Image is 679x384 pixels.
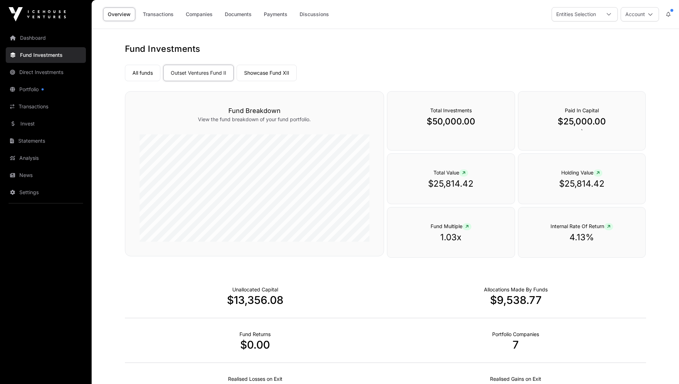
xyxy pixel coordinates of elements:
p: Cash not yet allocated [232,286,278,293]
p: $50,000.00 [402,116,500,127]
a: Companies [181,8,217,21]
a: Overview [103,8,135,21]
p: 7 [385,338,646,351]
img: Icehouse Ventures Logo [9,7,66,21]
a: Dashboard [6,30,86,46]
a: Analysis [6,150,86,166]
p: Net Realised on Negative Exits [228,375,282,383]
a: Documents [220,8,256,21]
a: Showcase Fund XII [237,65,297,81]
p: $13,356.08 [125,294,385,306]
p: Capital Deployed Into Companies [484,286,548,293]
a: Statements [6,133,86,149]
p: $0.00 [125,338,385,351]
span: Holding Value [561,169,602,176]
p: $9,538.77 [385,294,646,306]
a: Transactions [6,99,86,114]
a: Outset Ventures Fund II [163,65,234,81]
p: View the fund breakdown of your fund portfolio. [140,116,369,123]
iframe: Chat Widget [643,350,679,384]
p: $25,814.42 [533,178,631,189]
h3: Fund Breakdown [140,106,369,116]
span: Fund Multiple [431,223,471,229]
p: $25,814.42 [402,178,500,189]
span: Total Value [433,169,468,176]
a: Fund Investments [6,47,86,63]
button: Account [621,7,659,21]
div: ` [518,91,646,151]
p: 1.03x [402,232,500,243]
h1: Fund Investments [125,43,646,55]
a: Payments [259,8,292,21]
a: Discussions [295,8,334,21]
a: Direct Investments [6,64,86,80]
a: Settings [6,184,86,200]
a: Portfolio [6,82,86,97]
p: Net Realised on Positive Exits [490,375,541,383]
p: 4.13% [533,232,631,243]
span: Total Investments [430,107,472,113]
p: Realised Returns from Funds [239,331,271,338]
span: Internal Rate Of Return [551,223,613,229]
a: Invest [6,116,86,132]
p: Number of Companies Deployed Into [492,331,539,338]
div: Entities Selection [552,8,600,21]
p: $25,000.00 [533,116,631,127]
a: News [6,167,86,183]
a: Transactions [138,8,178,21]
span: Paid In Capital [565,107,599,113]
a: All funds [125,65,160,81]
